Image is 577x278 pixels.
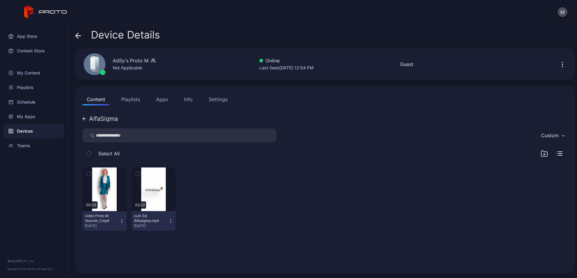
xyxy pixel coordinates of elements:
a: Teams [4,138,64,153]
a: My Content [4,66,64,80]
div: Settings [209,96,228,103]
a: Content Store [4,44,64,58]
div: cutii 3d Alfasigma.mp4 [134,213,167,223]
button: cutii 3d Alfasigma.mp4[DATE] [132,211,176,231]
a: Schedule [4,95,64,109]
a: My Apps [4,109,64,124]
span: Select All [98,150,120,157]
div: [DATE] [85,223,119,228]
div: Info [184,96,193,103]
button: Apps [152,93,172,105]
button: Info [180,93,197,105]
button: Content [82,93,109,105]
div: Guest [400,61,413,68]
div: © 2025 PROTO, Inc. [7,259,60,263]
div: Last Seen [DATE] 12:54 PM [259,64,314,71]
a: Playlists [4,80,64,95]
div: Online [259,57,314,64]
button: M [558,7,567,17]
span: Version 1.13.1 • [7,267,27,271]
div: Custom [541,132,559,138]
div: video Proto M Vesvein_1.mp4 [85,213,118,223]
button: video Proto M Vesvein_1.mp4[DATE] [82,211,127,231]
div: Not Applicable [113,64,156,71]
button: Settings [205,93,232,105]
a: App Store [4,29,64,44]
a: Terms Of Service [27,267,52,271]
a: Devices [4,124,64,138]
div: AdSy's Proto M [113,57,148,64]
span: Device Details [91,29,160,41]
button: Custom [538,128,567,142]
div: [DATE] [134,223,168,228]
button: Playlists [117,93,144,105]
div: AlfaSigma [89,116,118,122]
